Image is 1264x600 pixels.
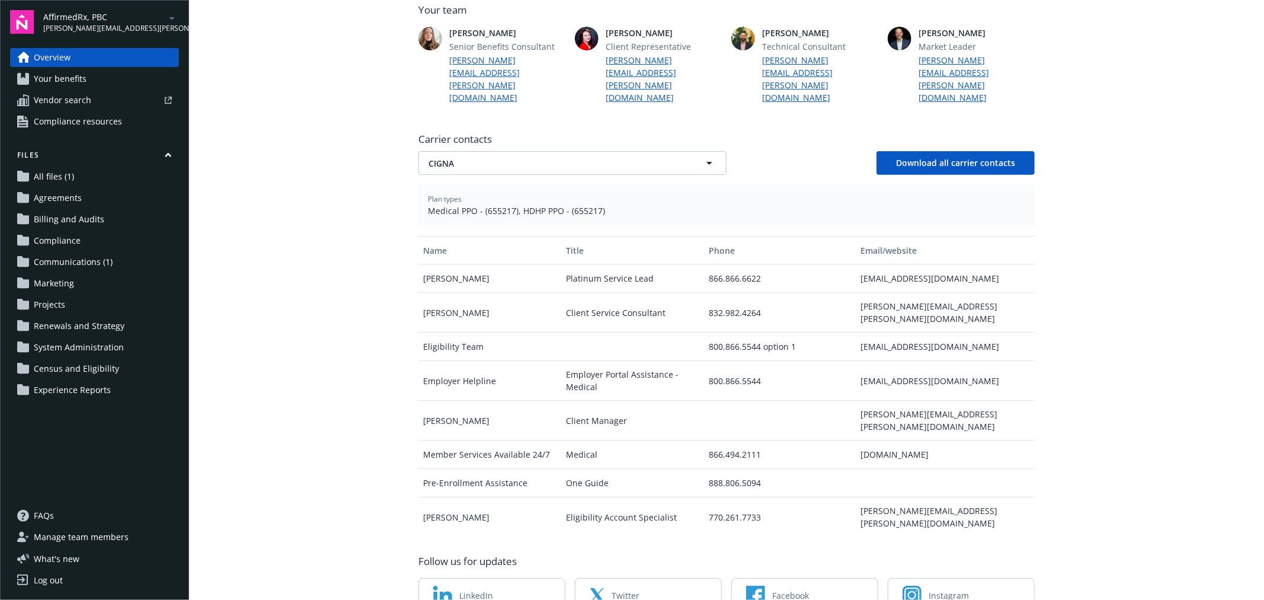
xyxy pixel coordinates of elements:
div: 832.982.4264 [704,293,856,333]
span: [PERSON_NAME] [606,27,722,39]
div: Email/website [861,244,1030,257]
span: Communications (1) [34,253,113,272]
a: Projects [10,295,179,314]
span: Experience Reports [34,381,111,400]
span: Census and Eligibility [34,359,119,378]
a: Your benefits [10,69,179,88]
span: Your benefits [34,69,87,88]
a: [PERSON_NAME][EMAIL_ADDRESS][PERSON_NAME][DOMAIN_NAME] [919,54,1035,104]
div: 770.261.7733 [704,497,856,537]
span: All files (1) [34,167,74,186]
span: Manage team members [34,528,129,547]
div: Log out [34,571,63,590]
div: Member Services Available 24/7 [418,441,561,469]
a: FAQs [10,506,179,525]
div: Platinum Service Lead [561,264,704,293]
img: photo [731,27,755,50]
a: Manage team members [10,528,179,547]
button: AffirmedRx, PBC[PERSON_NAME][EMAIL_ADDRESS][PERSON_NAME][DOMAIN_NAME]arrowDropDown [43,10,179,34]
span: Projects [34,295,65,314]
span: Renewals and Strategy [34,317,124,336]
button: Files [10,150,179,165]
div: [PERSON_NAME][EMAIL_ADDRESS][PERSON_NAME][DOMAIN_NAME] [856,293,1035,333]
div: One Guide [561,469,704,497]
button: Email/website [856,236,1035,264]
div: Eligibility Account Specialist [561,497,704,537]
a: [PERSON_NAME][EMAIL_ADDRESS][PERSON_NAME][DOMAIN_NAME] [762,54,878,104]
div: Employer Portal Assistance - Medical [561,361,704,401]
a: Billing and Audits [10,210,179,229]
a: [PERSON_NAME][EMAIL_ADDRESS][PERSON_NAME][DOMAIN_NAME] [606,54,722,104]
button: Download all carrier contacts [876,151,1035,175]
span: AffirmedRx, PBC [43,11,165,23]
div: 800.866.5544 option 1 [704,333,856,361]
div: [EMAIL_ADDRESS][DOMAIN_NAME] [856,361,1035,401]
span: [PERSON_NAME] [919,27,1035,39]
a: arrowDropDown [165,11,179,25]
span: [PERSON_NAME] [762,27,878,39]
span: Senior Benefits Consultant [449,40,565,53]
button: Name [418,236,561,264]
div: 800.866.5544 [704,361,856,401]
a: All files (1) [10,167,179,186]
span: Agreements [34,189,82,208]
div: Title [566,244,699,257]
div: 866.866.6622 [704,264,856,293]
div: Phone [709,244,851,257]
span: Billing and Audits [34,210,104,229]
a: Census and Eligibility [10,359,179,378]
img: photo [418,27,442,50]
a: Compliance [10,231,179,250]
div: [PERSON_NAME][EMAIL_ADDRESS][PERSON_NAME][DOMAIN_NAME] [856,401,1035,441]
div: Employer Helpline [418,361,561,401]
div: [PERSON_NAME] [418,497,561,537]
span: CIGNA [428,157,675,170]
img: photo [575,27,599,50]
a: Marketing [10,274,179,293]
button: What's new [10,553,98,565]
span: FAQs [34,506,54,525]
div: [PERSON_NAME] [418,264,561,293]
a: System Administration [10,338,179,357]
div: Client Service Consultant [561,293,704,333]
a: Experience Reports [10,381,179,400]
div: 888.806.5094 [704,469,856,497]
span: Overview [34,48,71,67]
button: Phone [704,236,856,264]
span: Marketing [34,274,74,293]
a: Vendor search [10,91,179,110]
button: Title [561,236,704,264]
img: navigator-logo.svg [10,10,34,34]
span: Market Leader [919,40,1035,53]
div: [PERSON_NAME][EMAIL_ADDRESS][PERSON_NAME][DOMAIN_NAME] [856,497,1035,537]
div: [EMAIL_ADDRESS][DOMAIN_NAME] [856,264,1035,293]
a: Communications (1) [10,253,179,272]
img: photo [888,27,911,50]
span: Plan types [428,194,1025,205]
span: [PERSON_NAME][EMAIL_ADDRESS][PERSON_NAME][DOMAIN_NAME] [43,23,165,34]
div: Medical [561,441,704,469]
span: Carrier contacts [418,132,1035,146]
div: 866.494.2111 [704,441,856,469]
div: Client Manager [561,401,704,441]
span: Client Representative [606,40,722,53]
span: What ' s new [34,553,79,565]
span: Medical PPO - (655217), HDHP PPO - (655217) [428,205,1025,217]
div: [PERSON_NAME] [418,401,561,441]
div: Eligibility Team [418,333,561,361]
a: Agreements [10,189,179,208]
span: [PERSON_NAME] [449,27,565,39]
span: Technical Consultant [762,40,878,53]
span: Compliance [34,231,81,250]
a: Overview [10,48,179,67]
div: [PERSON_NAME] [418,293,561,333]
span: Compliance resources [34,112,122,131]
span: Your team [418,3,1035,17]
span: Download all carrier contacts [896,157,1015,168]
a: [PERSON_NAME][EMAIL_ADDRESS][PERSON_NAME][DOMAIN_NAME] [449,54,565,104]
span: System Administration [34,338,124,357]
a: Renewals and Strategy [10,317,179,336]
a: Compliance resources [10,112,179,131]
div: [DOMAIN_NAME] [856,441,1035,469]
span: Vendor search [34,91,91,110]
